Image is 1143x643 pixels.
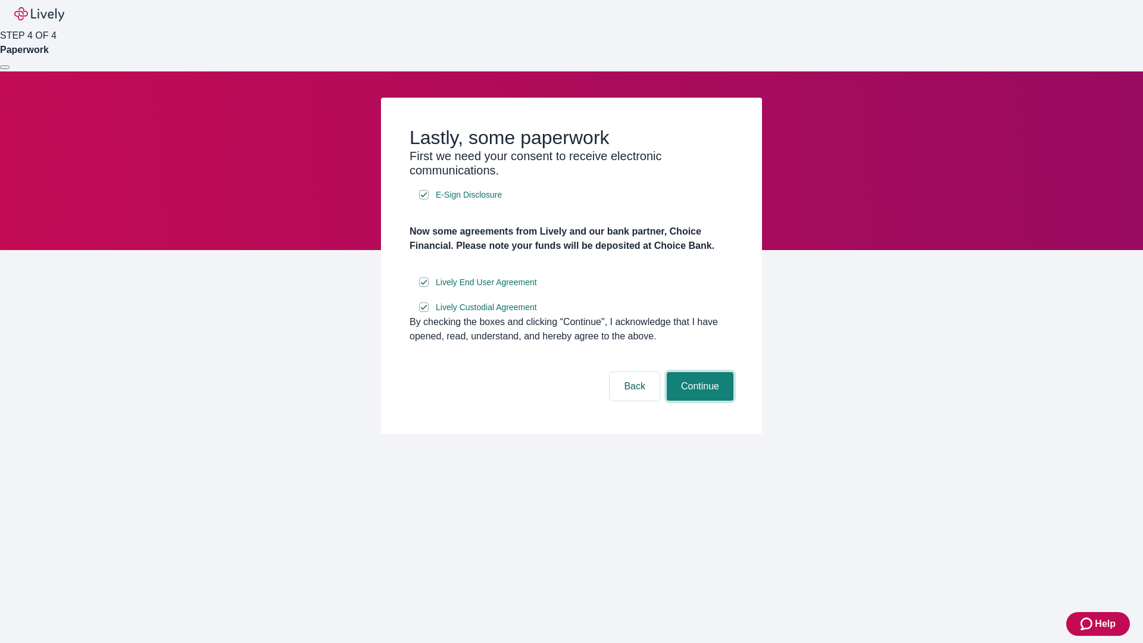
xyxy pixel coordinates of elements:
button: Continue [667,372,733,401]
svg: Zendesk support icon [1080,617,1095,631]
div: By checking the boxes and clicking “Continue", I acknowledge that I have opened, read, understand... [410,315,733,344]
img: Lively [14,7,64,21]
button: Zendesk support iconHelp [1066,612,1130,636]
span: Lively Custodial Agreement [436,301,537,314]
h3: First we need your consent to receive electronic communications. [410,149,733,177]
button: Back [610,372,660,401]
a: e-sign disclosure document [433,275,539,290]
a: e-sign disclosure document [433,300,539,315]
h4: Now some agreements from Lively and our bank partner, Choice Financial. Please note your funds wi... [410,224,733,253]
h2: Lastly, some paperwork [410,126,733,149]
span: Help [1095,617,1116,631]
a: e-sign disclosure document [433,188,504,202]
span: E-Sign Disclosure [436,189,502,201]
span: Lively End User Agreement [436,276,537,289]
